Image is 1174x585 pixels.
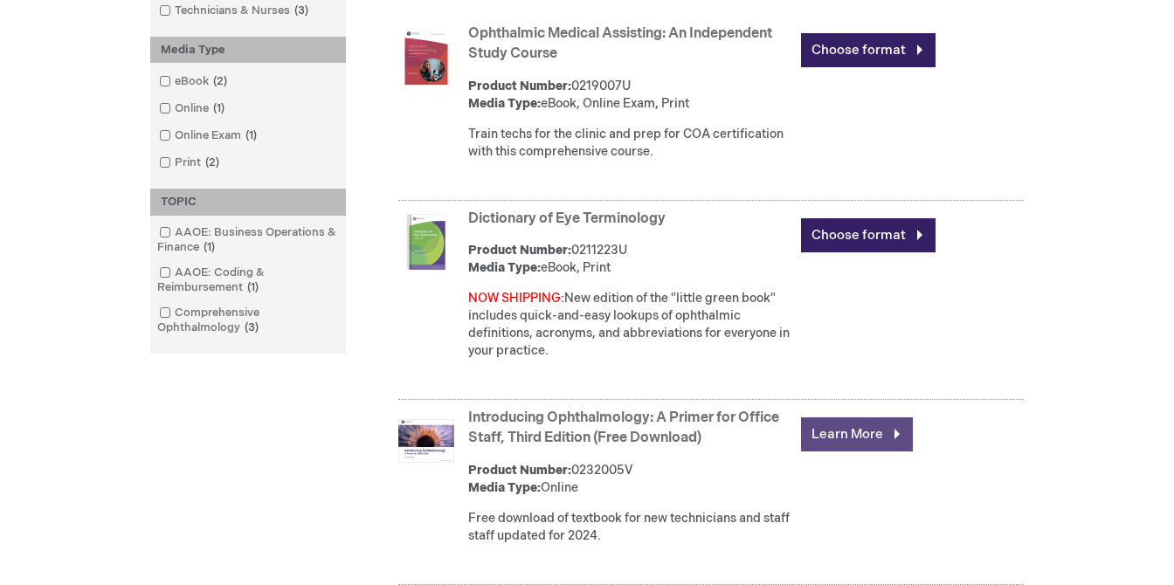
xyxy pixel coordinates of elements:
font: NOW SHIPPING: [468,291,564,306]
a: Print2 [155,155,226,171]
a: Learn More [801,417,913,451]
div: New edition of the "little green book" includes quick-and-easy lookups of ophthalmic definitions,... [468,290,792,360]
span: 3 [240,320,263,334]
a: Online1 [155,100,231,117]
a: Ophthalmic Medical Assisting: An Independent Study Course [468,25,772,62]
strong: Product Number: [468,243,571,258]
div: Train techs for the clinic and prep for COA certification with this comprehensive course. [468,126,792,161]
span: 2 [209,74,231,88]
div: Free download of textbook for new technicians and staff staff updated for 2024. [468,510,792,545]
a: Choose format [801,218,936,252]
strong: Media Type: [468,480,541,495]
a: Online Exam1 [155,127,264,144]
div: TOPIC [150,189,346,216]
strong: Product Number: [468,79,571,93]
span: 1 [209,101,229,115]
span: 1 [243,280,263,294]
img: Ophthalmic Medical Assisting: An Independent Study Course [398,29,454,85]
div: 0219007U eBook, Online Exam, Print [468,78,792,113]
span: 1 [241,128,261,142]
div: Media Type [150,37,346,64]
span: 1 [199,240,219,254]
a: eBook2 [155,73,234,90]
a: Dictionary of Eye Terminology [468,210,666,227]
strong: Media Type: [468,260,541,275]
div: 0232005V Online [468,462,792,497]
a: AAOE: Business Operations & Finance1 [155,224,342,256]
span: 2 [201,155,224,169]
span: 3 [290,3,313,17]
a: Technicians & Nurses3 [155,3,315,19]
strong: Media Type: [468,96,541,111]
a: Introducing Ophthalmology: A Primer for Office Staff, Third Edition (Free Download) [468,409,779,446]
strong: Product Number: [468,463,571,478]
a: Comprehensive Ophthalmology3 [155,305,342,336]
img: Introducing Ophthalmology: A Primer for Office Staff, Third Edition (Free Download) [398,413,454,469]
a: Choose format [801,33,936,67]
a: AAOE: Coding & Reimbursement1 [155,265,342,296]
div: 0211223U eBook, Print [468,242,792,277]
img: Dictionary of Eye Terminology [398,214,454,270]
